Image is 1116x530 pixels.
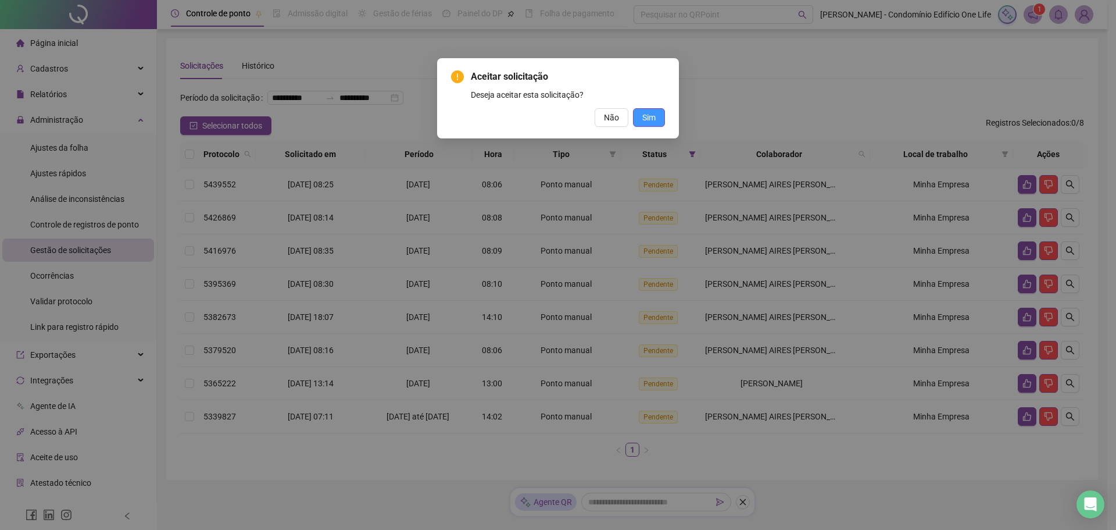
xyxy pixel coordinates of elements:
button: Não [595,108,628,127]
span: Não [604,111,619,124]
button: Sim [633,108,665,127]
span: Aceitar solicitação [471,70,665,84]
span: Sim [642,111,656,124]
div: Deseja aceitar esta solicitação? [471,88,665,101]
div: Open Intercom Messenger [1076,490,1104,518]
span: exclamation-circle [451,70,464,83]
